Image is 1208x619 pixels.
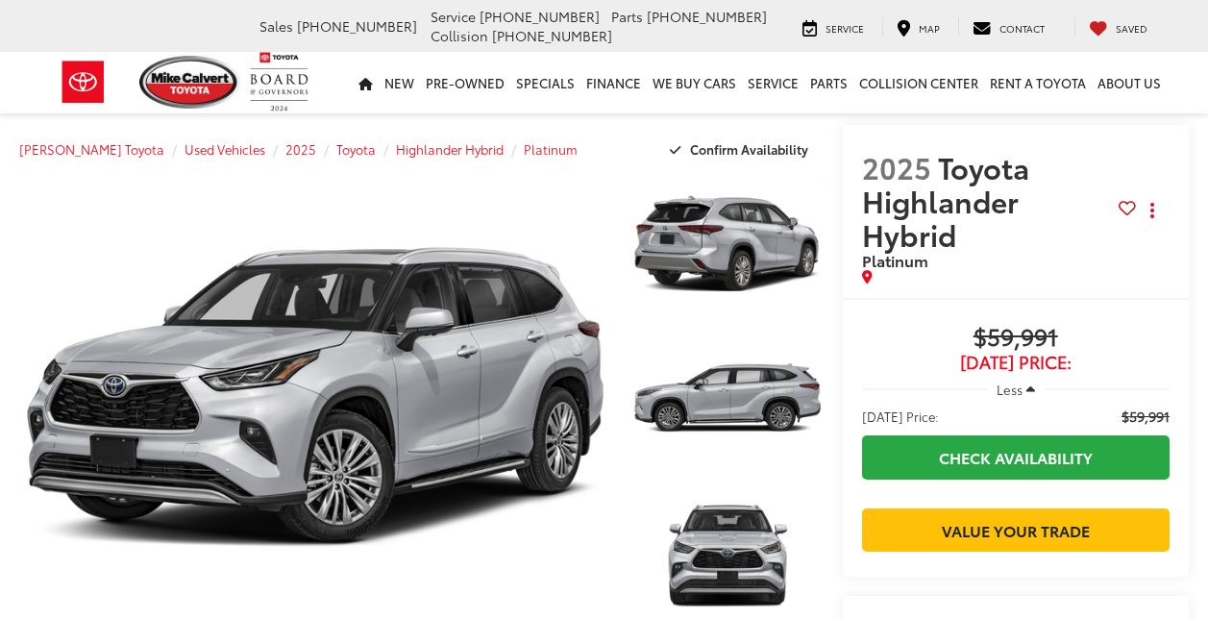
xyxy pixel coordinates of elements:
span: [PHONE_NUMBER] [297,16,417,36]
span: Toyota Highlander Hybrid [862,146,1029,255]
a: Contact [958,17,1059,37]
a: About Us [1092,52,1167,113]
a: Value Your Trade [862,508,1170,552]
button: Less [987,372,1045,407]
button: Confirm Availability [659,133,824,166]
span: $59,991 [1122,407,1170,426]
img: Mike Calvert Toyota [139,56,241,109]
a: Service [742,52,804,113]
a: Expand Photo 2 [632,327,824,470]
a: 2025 [285,140,316,158]
span: Map [919,21,940,36]
button: Actions [1136,193,1170,227]
a: Collision Center [853,52,984,113]
a: Highlander Hybrid [396,140,504,158]
span: [PHONE_NUMBER] [647,7,767,26]
a: Expand Photo 1 [632,173,824,316]
a: Map [882,17,954,37]
img: 2025 Toyota Highlander Hybrid Platinum [630,171,826,317]
span: Less [997,381,1023,398]
a: Finance [580,52,647,113]
img: Toyota [47,51,119,113]
a: Rent a Toyota [984,52,1092,113]
a: Pre-Owned [420,52,510,113]
a: WE BUY CARS [647,52,742,113]
span: [PHONE_NUMBER] [480,7,600,26]
a: New [379,52,420,113]
span: Service [431,7,476,26]
span: Collision [431,26,488,45]
a: Specials [510,52,580,113]
a: Platinum [524,140,578,158]
a: Home [353,52,379,113]
span: [DATE] Price: [862,353,1170,372]
a: My Saved Vehicles [1074,17,1162,37]
span: 2025 [862,146,931,187]
span: Confirm Availability [690,140,808,158]
a: Service [788,17,878,37]
span: [DATE] Price: [862,407,939,426]
a: [PERSON_NAME] Toyota [19,140,164,158]
span: Service [826,21,864,36]
span: Sales [259,16,293,36]
a: Toyota [336,140,376,158]
span: [PHONE_NUMBER] [492,26,612,45]
span: Parts [611,7,643,26]
a: Check Availability [862,435,1170,479]
span: Contact [999,21,1045,36]
a: Used Vehicles [185,140,265,158]
span: Platinum [862,249,928,271]
span: dropdown dots [1150,203,1154,218]
span: Saved [1116,21,1147,36]
span: $59,991 [862,324,1170,353]
img: 2025 Toyota Highlander Hybrid Platinum [630,325,826,471]
a: Parts [804,52,853,113]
